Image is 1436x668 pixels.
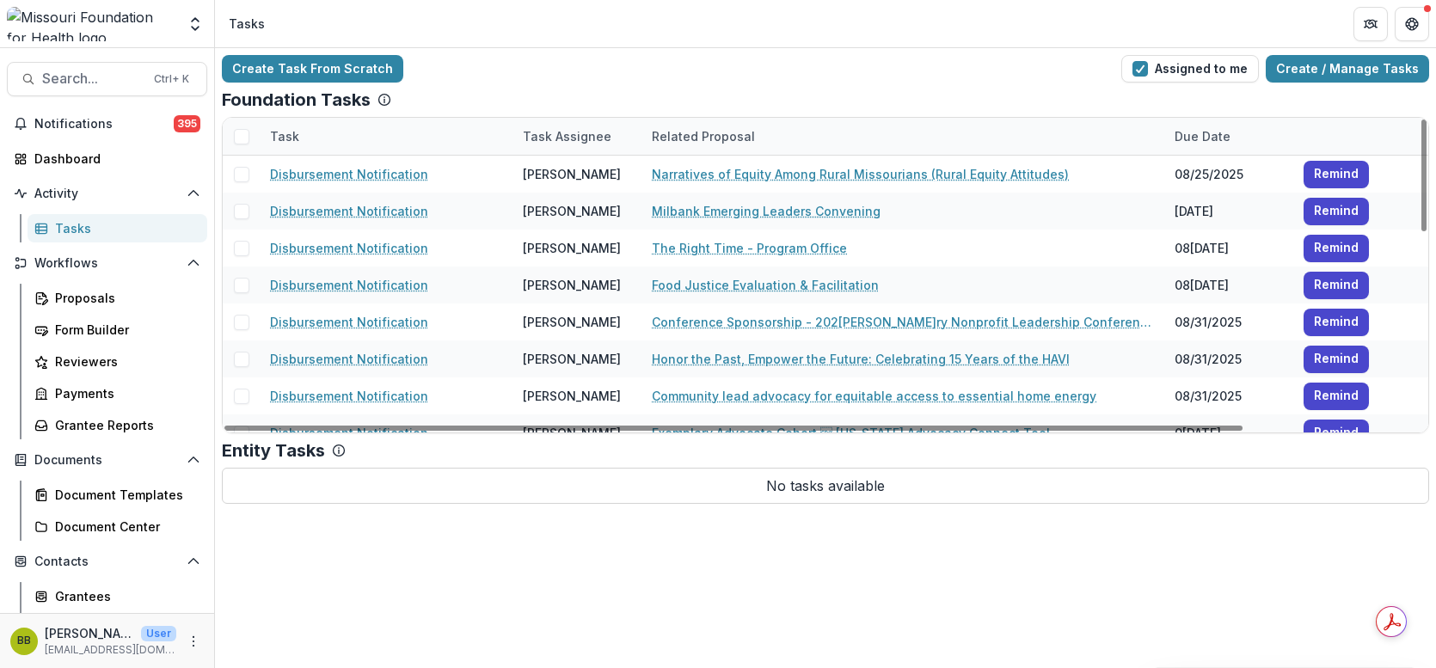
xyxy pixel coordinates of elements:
[1164,340,1293,377] div: 08/31/2025
[183,7,207,41] button: Open entity switcher
[1121,55,1259,83] button: Assigned to me
[28,284,207,312] a: Proposals
[270,202,428,220] a: Disbursement Notification
[45,624,134,642] p: [PERSON_NAME]
[7,548,207,575] button: Open Contacts
[512,118,641,155] div: Task Assignee
[270,313,428,331] a: Disbursement Notification
[641,118,1164,155] div: Related Proposal
[270,350,428,368] a: Disbursement Notification
[174,115,200,132] span: 395
[1164,118,1293,155] div: Due Date
[523,350,621,368] div: [PERSON_NAME]
[523,313,621,331] div: [PERSON_NAME]
[222,11,272,36] nav: breadcrumb
[1164,377,1293,414] div: 08/31/2025
[652,239,847,257] a: The Right Time - Program Office
[7,180,207,207] button: Open Activity
[1164,414,1293,451] div: 0[DATE]
[652,165,1069,183] a: Narratives of Equity Among Rural Missourians (Rural Equity Attitudes)
[7,144,207,173] a: Dashboard
[1164,303,1293,340] div: 08/31/2025
[1353,7,1388,41] button: Partners
[1304,346,1369,373] button: Remind
[1304,309,1369,336] button: Remind
[28,481,207,509] a: Document Templates
[1164,156,1293,193] div: 08/25/2025
[1266,55,1429,83] a: Create / Manage Tasks
[1304,272,1369,299] button: Remind
[28,411,207,439] a: Grantee Reports
[222,468,1429,504] p: No tasks available
[55,416,193,434] div: Grantee Reports
[1304,420,1369,447] button: Remind
[652,313,1154,331] a: Conference Sponsorship - 202[PERSON_NAME]ry Nonprofit Leadership Conference
[270,387,428,405] a: Disbursement Notification
[141,626,176,641] p: User
[1164,193,1293,230] div: [DATE]
[222,89,371,110] p: Foundation Tasks
[55,289,193,307] div: Proposals
[1304,235,1369,262] button: Remind
[28,347,207,376] a: Reviewers
[1164,127,1241,145] div: Due Date
[1304,383,1369,410] button: Remind
[270,165,428,183] a: Disbursement Notification
[652,276,879,294] a: Food Justice Evaluation & Facilitation
[34,453,180,468] span: Documents
[641,127,765,145] div: Related Proposal
[55,352,193,371] div: Reviewers
[34,256,180,271] span: Workflows
[28,512,207,541] a: Document Center
[523,165,621,183] div: [PERSON_NAME]
[17,635,31,647] div: Brandy Boyer
[1395,7,1429,41] button: Get Help
[28,316,207,344] a: Form Builder
[150,70,193,89] div: Ctrl + K
[55,321,193,339] div: Form Builder
[45,642,176,658] p: [EMAIL_ADDRESS][DOMAIN_NAME]
[260,118,512,155] div: Task
[183,631,204,652] button: More
[523,202,621,220] div: [PERSON_NAME]
[7,7,176,41] img: Missouri Foundation for Health logo
[270,239,428,257] a: Disbursement Notification
[523,239,621,257] div: [PERSON_NAME]
[55,219,193,237] div: Tasks
[34,117,174,132] span: Notifications
[512,127,622,145] div: Task Assignee
[42,70,144,87] span: Search...
[1164,267,1293,303] div: 08[DATE]
[7,249,207,277] button: Open Workflows
[28,379,207,408] a: Payments
[55,384,193,402] div: Payments
[7,110,207,138] button: Notifications395
[34,555,180,569] span: Contacts
[229,15,265,33] div: Tasks
[55,587,193,605] div: Grantees
[523,276,621,294] div: [PERSON_NAME]
[222,440,325,461] p: Entity Tasks
[652,202,881,220] a: Milbank Emerging Leaders Convening
[652,387,1096,405] a: Community lead advocacy for equitable access to essential home energy
[1164,230,1293,267] div: 08[DATE]
[7,446,207,474] button: Open Documents
[270,276,428,294] a: Disbursement Notification
[523,387,621,405] div: [PERSON_NAME]
[260,127,310,145] div: Task
[222,55,403,83] a: Create Task From Scratch
[28,582,207,610] a: Grantees
[1304,198,1369,225] button: Remind
[652,350,1070,368] a: Honor the Past, Empower the Future: Celebrating 15 Years of the HAVI
[7,62,207,96] button: Search...
[34,187,180,201] span: Activity
[1304,161,1369,188] button: Remind
[55,486,193,504] div: Document Templates
[55,518,193,536] div: Document Center
[34,150,193,168] div: Dashboard
[28,214,207,242] a: Tasks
